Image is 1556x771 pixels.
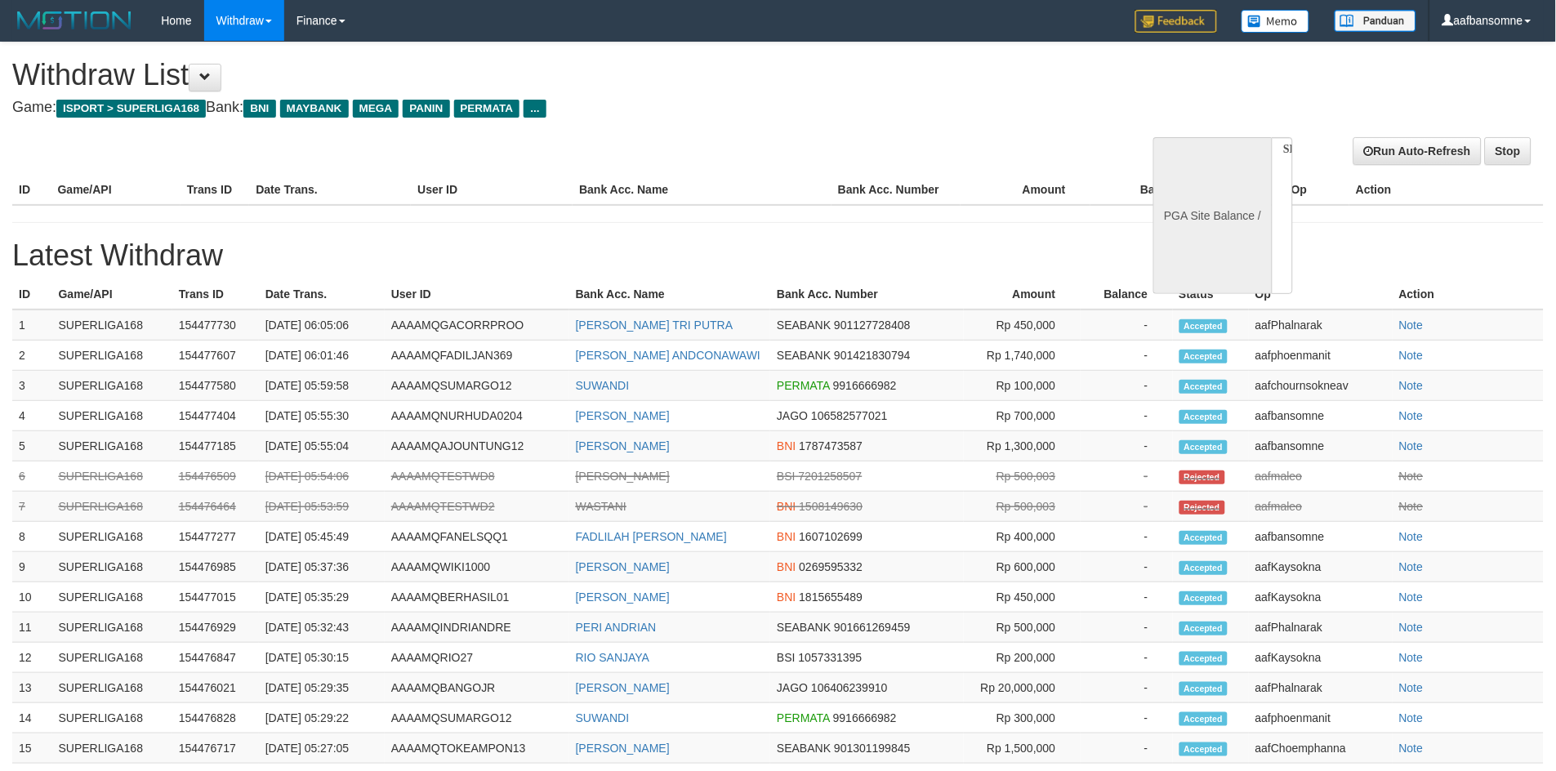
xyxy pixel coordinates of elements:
[777,349,831,362] span: SEABANK
[385,492,569,522] td: AAAAMQTESTWD2
[1090,175,1209,205] th: Balance
[259,310,385,341] td: [DATE] 06:05:06
[172,733,259,764] td: 154476717
[12,310,52,341] td: 1
[1081,703,1173,733] td: -
[12,371,52,401] td: 3
[1285,175,1349,205] th: Op
[385,401,569,431] td: AAAAMQNURHUDA0204
[1081,401,1173,431] td: -
[385,431,569,461] td: AAAAMQAJOUNTUNG12
[777,742,831,755] span: SEABANK
[1179,319,1228,333] span: Accepted
[12,59,1021,91] h1: Withdraw List
[777,711,830,724] span: PERMATA
[576,681,670,694] a: [PERSON_NAME]
[811,681,887,694] span: 106406239910
[576,621,657,634] a: PERI ANDRIAN
[834,349,910,362] span: 901421830794
[834,621,910,634] span: 901661269459
[964,522,1081,552] td: Rp 400,000
[12,401,52,431] td: 4
[52,371,172,401] td: SUPERLIGA168
[777,409,808,422] span: JAGO
[1081,279,1173,310] th: Balance
[1249,279,1393,310] th: Op
[1399,651,1424,664] a: Note
[576,560,670,573] a: [PERSON_NAME]
[1249,401,1393,431] td: aafbansomne
[1399,409,1424,422] a: Note
[1249,733,1393,764] td: aafChoemphanna
[52,341,172,371] td: SUPERLIGA168
[1399,439,1424,452] a: Note
[964,341,1081,371] td: Rp 1,740,000
[172,310,259,341] td: 154477730
[1242,10,1310,33] img: Button%20Memo.svg
[961,175,1090,205] th: Amount
[811,409,887,422] span: 106582577021
[1081,341,1173,371] td: -
[576,349,760,362] a: [PERSON_NAME] ANDCONAWAWI
[1399,591,1424,604] a: Note
[12,522,52,552] td: 8
[964,703,1081,733] td: Rp 300,000
[524,100,546,118] span: ...
[834,742,910,755] span: 901301199845
[259,522,385,552] td: [DATE] 05:45:49
[576,591,670,604] a: [PERSON_NAME]
[259,371,385,401] td: [DATE] 05:59:58
[52,673,172,703] td: SUPERLIGA168
[1249,310,1393,341] td: aafPhalnarak
[259,431,385,461] td: [DATE] 05:55:04
[172,552,259,582] td: 154476985
[1081,613,1173,643] td: -
[777,621,831,634] span: SEABANK
[1179,652,1228,666] span: Accepted
[1249,492,1393,522] td: aafmaleo
[1179,350,1228,363] span: Accepted
[259,461,385,492] td: [DATE] 05:54:06
[1081,492,1173,522] td: -
[576,500,626,513] a: WASTANI
[800,530,863,543] span: 1607102699
[964,492,1081,522] td: Rp 500,003
[259,279,385,310] th: Date Trans.
[52,733,172,764] td: SUPERLIGA168
[52,431,172,461] td: SUPERLIGA168
[832,175,961,205] th: Bank Acc. Number
[1249,613,1393,643] td: aafPhalnarak
[12,175,51,205] th: ID
[777,591,796,604] span: BNI
[12,100,1021,116] h4: Game: Bank:
[834,319,910,332] span: 901127728408
[172,643,259,673] td: 154476847
[52,703,172,733] td: SUPERLIGA168
[964,431,1081,461] td: Rp 1,300,000
[385,582,569,613] td: AAAAMQBERHASIL01
[1081,582,1173,613] td: -
[280,100,349,118] span: MAYBANK
[964,582,1081,613] td: Rp 450,000
[12,431,52,461] td: 5
[1081,522,1173,552] td: -
[259,733,385,764] td: [DATE] 05:27:05
[1399,500,1424,513] a: Note
[52,401,172,431] td: SUPERLIGA168
[249,175,411,205] th: Date Trans.
[1399,349,1424,362] a: Note
[1249,703,1393,733] td: aafphoenmanit
[1179,712,1228,726] span: Accepted
[799,470,863,483] span: 7201258507
[964,279,1081,310] th: Amount
[1081,673,1173,703] td: -
[1173,279,1250,310] th: Status
[385,371,569,401] td: AAAAMQSUMARGO12
[172,522,259,552] td: 154477277
[1399,681,1424,694] a: Note
[964,643,1081,673] td: Rp 200,000
[833,711,897,724] span: 9916666982
[800,439,863,452] span: 1787473587
[1399,319,1424,332] a: Note
[777,560,796,573] span: BNI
